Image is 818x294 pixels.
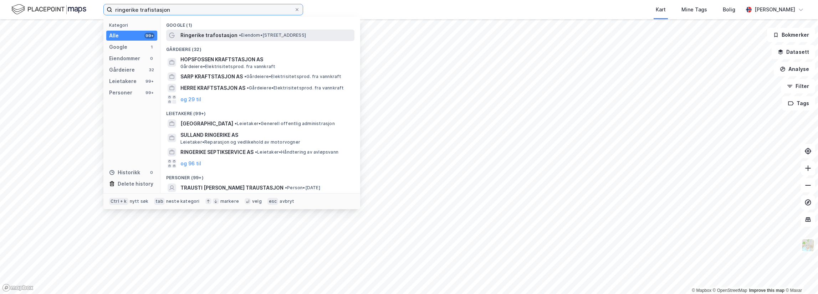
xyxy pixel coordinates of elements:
img: logo.f888ab2527a4732fd821a326f86c7f29.svg [11,3,86,16]
a: Mapbox [692,288,711,293]
div: [PERSON_NAME] [755,5,795,14]
button: og 96 til [180,159,201,168]
div: Google (1) [160,17,360,30]
div: Personer [109,88,132,97]
div: Gårdeiere [109,66,135,74]
div: Delete history [118,180,153,188]
span: SULLAND RINGERIKE AS [180,131,352,139]
span: Leietaker • Håndtering av avløpsvann [255,149,338,155]
div: 32 [149,67,154,73]
span: [GEOGRAPHIC_DATA] [180,119,233,128]
div: Bolig [723,5,735,14]
a: Mapbox homepage [2,284,34,292]
span: Leietaker • Generell offentlig administrasjon [235,121,335,127]
span: Gårdeiere • Elektrisitetsprod. fra vannkraft [180,64,275,69]
div: velg [252,198,262,204]
div: avbryt [280,198,294,204]
div: Personer (99+) [160,169,360,182]
span: SARP KRAFTSTASJON AS [180,72,243,81]
div: Kontrollprogram for chat [782,260,818,294]
span: Eiendom • [STREET_ADDRESS] [239,32,306,38]
div: Gårdeiere (32) [160,41,360,54]
span: HERRE KRAFTSTASJON AS [180,84,245,92]
button: og 29 til [180,95,201,104]
span: Gårdeiere • Elektrisitetsprod. fra vannkraft [247,85,344,91]
div: neste kategori [166,198,200,204]
div: esc [267,198,278,205]
div: 99+ [144,90,154,96]
div: Alle [109,31,119,40]
div: 1 [149,44,154,50]
button: Analyse [774,62,815,76]
div: nytt søk [130,198,149,204]
button: Datasett [772,45,815,59]
span: • [235,121,237,126]
img: Z [801,238,815,252]
button: Bokmerker [767,28,815,42]
span: Ringerike trafostasjon [180,31,237,40]
div: Leietakere (99+) [160,105,360,118]
span: HOPSFOSSEN KRAFTSTASJON AS [180,55,352,64]
div: Leietakere [109,77,137,86]
span: Gårdeiere • Elektrisitetsprod. fra vannkraft [244,74,342,79]
div: Google [109,43,127,51]
button: Tags [782,96,815,110]
input: Søk på adresse, matrikkel, gårdeiere, leietakere eller personer [112,4,294,15]
div: 99+ [144,78,154,84]
span: • [239,32,241,38]
div: Eiendommer [109,54,140,63]
div: 0 [149,56,154,61]
div: 99+ [144,33,154,38]
span: TRAUSTI [PERSON_NAME] TRAUSTASJON [180,184,283,192]
span: Person • [DATE] [285,185,320,191]
div: Historikk [109,168,140,177]
div: tab [154,198,165,205]
span: • [247,85,249,91]
a: Improve this map [749,288,784,293]
span: RINGERIKE SEPTIKSERVICE AS [180,148,254,156]
span: • [244,74,246,79]
span: Leietaker • Reparasjon og vedlikehold av motorvogner [180,139,300,145]
div: markere [220,198,239,204]
div: Kategori [109,22,157,28]
div: Ctrl + k [109,198,128,205]
span: • [255,149,257,155]
div: Kart [656,5,666,14]
a: OpenStreetMap [713,288,747,293]
div: 0 [149,170,154,175]
iframe: Chat Widget [782,260,818,294]
button: Filter [781,79,815,93]
span: • [285,185,287,190]
div: Mine Tags [681,5,707,14]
